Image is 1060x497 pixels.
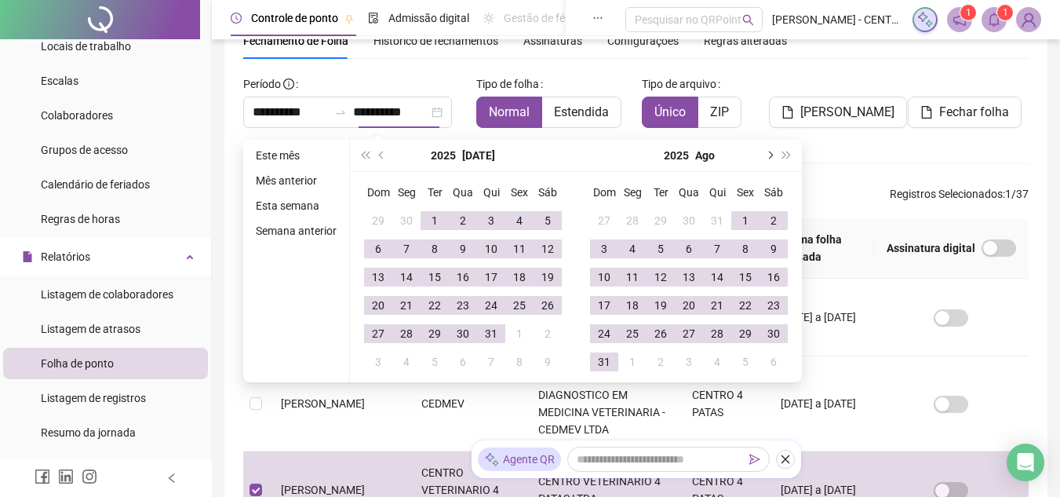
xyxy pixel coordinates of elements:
div: 12 [651,268,670,287]
div: 29 [425,324,444,343]
td: CENTRO DE DIAGNOSTICO EM MEDICINA VETERINARIA - CEDMEV LTDA [526,356,679,451]
div: 19 [538,268,557,287]
span: Folha de ponto [41,357,114,370]
span: [PERSON_NAME] - CENTRO VETERINARIO 4 PATAS LTDA [772,11,903,28]
button: [PERSON_NAME] [769,97,907,128]
td: 2025-07-17 [477,263,505,291]
div: 16 [454,268,472,287]
span: Grupos de acesso [41,144,128,156]
div: 10 [595,268,614,287]
td: 2025-07-28 [392,320,421,348]
div: 3 [679,353,698,371]
span: Gestão de férias [504,12,583,24]
div: 2 [538,324,557,343]
span: Calendário de feriados [41,178,150,191]
td: 2025-08-03 [364,348,392,376]
div: 2 [764,211,783,230]
div: 30 [397,211,416,230]
td: 2025-07-31 [703,206,731,235]
div: 24 [595,324,614,343]
th: Sáb [534,178,562,206]
td: 2025-07-16 [449,263,477,291]
th: Sex [505,178,534,206]
div: 8 [510,353,529,371]
span: Assinatura digital [887,239,975,257]
span: ellipsis [592,13,603,24]
span: facebook [35,469,50,484]
div: 28 [708,324,727,343]
div: 1 [510,324,529,343]
td: 2025-08-09 [759,235,788,263]
div: 24 [482,296,501,315]
div: 31 [482,324,501,343]
td: CEDMEV [409,356,526,451]
div: 9 [538,353,557,371]
span: linkedin [58,469,74,484]
td: 2025-07-29 [647,206,675,235]
td: 2025-07-27 [364,320,392,348]
div: 4 [708,353,727,371]
div: 7 [708,239,727,258]
li: Mês anterior [250,171,343,190]
div: 15 [425,268,444,287]
td: 2025-08-02 [534,320,562,348]
div: 22 [736,296,755,315]
td: 2025-08-22 [731,291,759,320]
span: Normal [489,104,530,119]
div: 25 [623,324,642,343]
td: 2025-07-09 [449,235,477,263]
td: 2025-07-25 [505,291,534,320]
div: 5 [538,211,557,230]
div: 30 [764,324,783,343]
span: Relatórios [41,250,90,263]
span: Fechar folha [939,103,1009,122]
td: 2025-08-26 [647,320,675,348]
span: Histórico de fechamentos [373,35,498,47]
div: 18 [623,296,642,315]
li: Semana anterior [250,221,343,240]
img: sparkle-icon.fc2bf0ac1784a2077858766a79e2daf3.svg [484,451,500,468]
span: Regras alteradas [704,35,787,46]
div: 23 [454,296,472,315]
li: Este mês [250,146,343,165]
td: 2025-08-21 [703,291,731,320]
span: Configurações [607,35,679,46]
td: 2025-07-15 [421,263,449,291]
div: 5 [651,239,670,258]
div: 13 [679,268,698,287]
td: 2025-08-10 [590,263,618,291]
td: 2025-08-12 [647,263,675,291]
span: Tipo de folha [476,75,539,93]
td: 2025-09-06 [759,348,788,376]
span: Colaboradores [41,109,113,122]
td: 2025-09-03 [675,348,703,376]
span: clock-circle [231,13,242,24]
td: 2025-08-05 [647,235,675,263]
div: 5 [736,353,755,371]
span: notification [953,13,967,27]
span: send [749,454,760,465]
span: Resumo da jornada [41,426,136,439]
span: [PERSON_NAME] [281,484,365,496]
td: 2025-08-07 [477,348,505,376]
td: 2025-07-05 [534,206,562,235]
div: 15 [736,268,755,287]
td: 2025-08-04 [618,235,647,263]
th: Qua [675,178,703,206]
td: 2025-07-03 [477,206,505,235]
td: 2025-07-18 [505,263,534,291]
td: 2025-08-04 [392,348,421,376]
span: file [920,106,933,119]
div: 9 [764,239,783,258]
button: next-year [760,140,778,171]
td: 2025-09-01 [618,348,647,376]
td: 2025-08-23 [759,291,788,320]
td: 2025-07-06 [364,235,392,263]
div: 26 [651,324,670,343]
span: Único [654,104,686,119]
th: Ter [421,178,449,206]
th: Dom [364,178,392,206]
td: 2025-09-04 [703,348,731,376]
div: 2 [651,353,670,371]
div: 22 [425,296,444,315]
